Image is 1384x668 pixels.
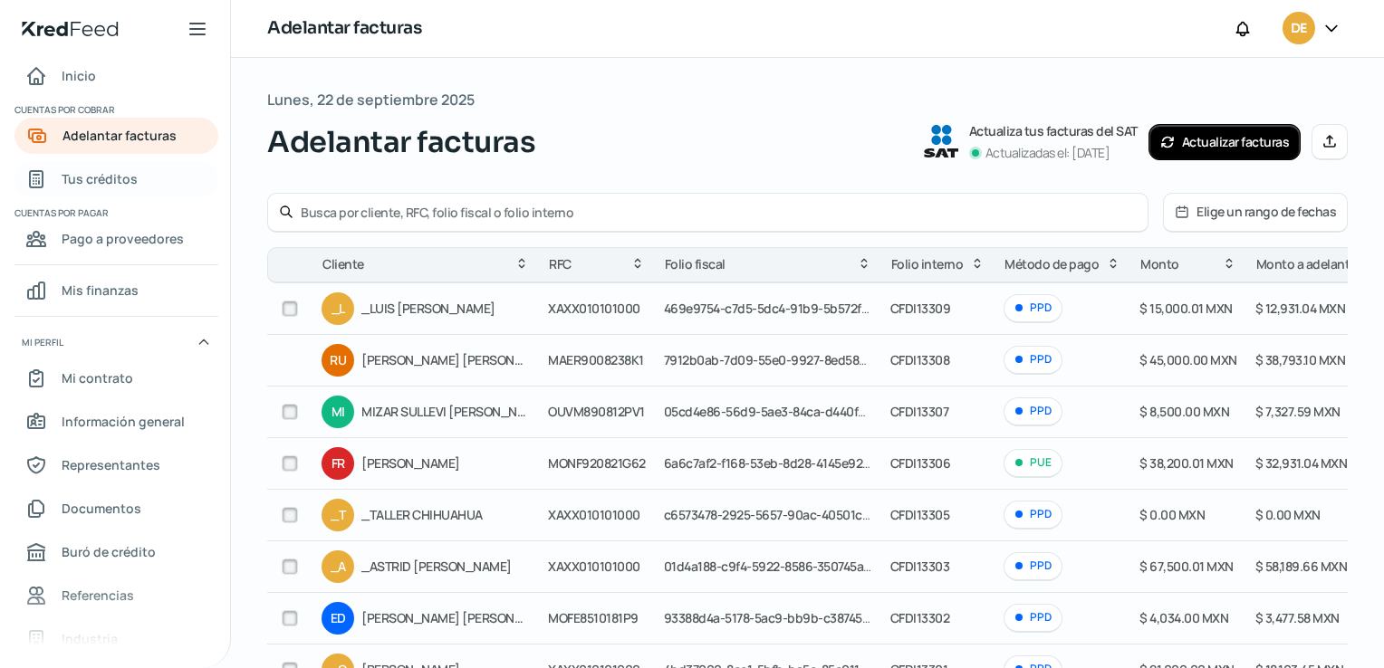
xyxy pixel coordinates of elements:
[890,300,951,317] span: CFDI13309
[62,124,177,147] span: Adelantar facturas
[1139,403,1229,420] span: $ 8,500.00 MXN
[301,204,1137,221] input: Busca por cliente, RFC, folio fiscal o folio interno
[1164,194,1347,231] button: Elige un rango de fechas
[62,167,138,190] span: Tus créditos
[14,101,216,118] span: Cuentas por cobrar
[890,506,950,523] span: CFDI13305
[62,64,96,87] span: Inicio
[322,447,354,480] div: FR
[985,142,1110,164] p: Actualizadas el: [DATE]
[1256,253,1361,275] span: Monto a adelantar
[1255,300,1346,317] span: $ 12,931.04 MXN
[62,279,139,301] span: Mis finanzas
[361,349,530,371] span: [PERSON_NAME] [PERSON_NAME]
[361,607,530,629] span: [PERSON_NAME] [PERSON_NAME] [PERSON_NAME]
[548,351,644,368] span: MAER9008238K1
[1004,449,1062,477] div: PUE
[1140,253,1179,275] span: Monto
[1255,403,1341,420] span: $ 7,327.59 MXN
[14,221,218,257] a: Pago a proveedores
[62,627,118,650] span: Industria
[322,396,354,428] div: MI
[14,491,218,527] a: Documentos
[62,540,156,563] span: Buró de crédito
[361,504,530,526] span: _TALLER CHIHUAHUA
[548,506,640,523] span: XAXX010101000
[322,292,354,325] div: _L
[890,558,950,575] span: CFDI13303
[14,118,218,154] a: Adelantar facturas
[1004,552,1062,580] div: PPD
[14,58,218,94] a: Inicio
[548,403,645,420] span: OUVM890812PV1
[548,454,646,472] span: MONF920821G62
[1004,604,1062,632] div: PPD
[322,253,364,275] span: Cliente
[62,227,184,250] span: Pago a proveedores
[1255,609,1340,626] span: $ 3,477.58 MXN
[549,253,572,275] span: RFC
[322,550,354,583] div: _A
[969,120,1138,142] p: Actualiza tus facturas del SAT
[322,344,354,377] div: RU
[890,609,950,626] span: CFDI13302
[664,558,902,575] span: 01d4a188-c9f4-5922-8586-350745abb6d6
[1139,351,1237,368] span: $ 45,000.00 MXN
[890,351,950,368] span: CFDI13308
[890,454,951,472] span: CFDI13306
[14,534,218,570] a: Buró de crédito
[1004,253,1099,275] span: Método de pago
[1004,397,1062,425] div: PPD
[1255,454,1348,472] span: $ 32,931.04 MXN
[14,404,218,440] a: Información general
[924,125,958,157] img: SAT logo
[548,300,640,317] span: XAXX010101000
[14,621,218,657] a: Industria
[1139,454,1234,472] span: $ 38,200.01 MXN
[891,253,964,275] span: Folio interno
[62,367,133,389] span: Mi contrato
[14,272,218,309] a: Mis finanzas
[14,161,218,197] a: Tus créditos
[664,403,905,420] span: 05cd4e86-56d9-5ae3-84ca-d440f85fbd23
[62,453,160,476] span: Representantes
[14,447,218,483] a: Representantes
[664,454,897,472] span: 6a6c7af2-f168-53eb-8d28-4145e929dfb8
[890,403,949,420] span: CFDI13307
[62,584,134,606] span: Referencias
[1004,501,1062,529] div: PPD
[1255,558,1348,575] span: $ 58,189.66 MXN
[665,253,726,275] span: Folio fiscal
[548,609,639,626] span: MOFE8510181P9
[1139,300,1233,317] span: $ 15,000.01 MXN
[361,453,530,474] span: [PERSON_NAME]
[1139,506,1205,523] span: $ 0.00 MXN
[664,506,904,523] span: c6573478-2925-5657-90ac-40501cb4401d
[1139,609,1228,626] span: $ 4,034.00 MXN
[322,499,354,531] div: _T
[62,410,185,433] span: Información general
[548,558,640,575] span: XAXX010101000
[62,497,141,520] span: Documentos
[1004,346,1062,374] div: PPD
[664,300,897,317] span: 469e9754-c7d5-5dc4-91b9-5b572ffcb811
[267,15,421,42] h1: Adelantar facturas
[1255,351,1346,368] span: $ 38,793.10 MXN
[361,556,530,577] span: _ASTRID [PERSON_NAME]
[267,120,535,164] span: Adelantar facturas
[1004,294,1062,322] div: PPD
[267,87,475,113] span: Lunes, 22 de septiembre 2025
[361,401,530,423] span: MIZAR SULLEVI [PERSON_NAME]
[322,602,354,635] div: ED
[664,609,899,626] span: 93388d4a-5178-5ac9-bb9b-c38745f6fe32
[14,360,218,396] a: Mi contrato
[14,205,216,221] span: Cuentas por pagar
[1255,506,1321,523] span: $ 0.00 MXN
[1149,124,1302,160] button: Actualizar facturas
[1139,558,1234,575] span: $ 67,500.01 MXN
[664,351,908,368] span: 7912b0ab-7d09-55e0-9927-8ed5825973d0
[1291,18,1306,40] span: DE
[22,334,63,350] span: Mi perfil
[361,298,530,320] span: _LUIS [PERSON_NAME]
[14,577,218,614] a: Referencias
